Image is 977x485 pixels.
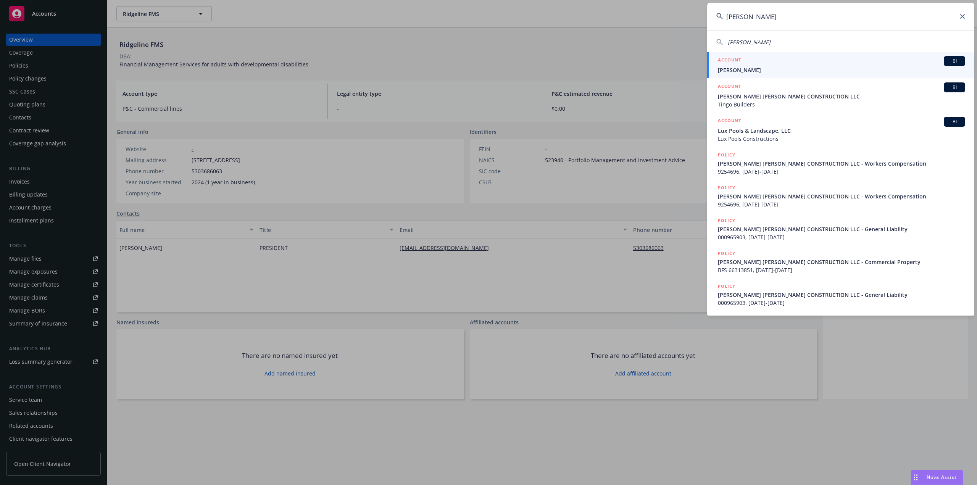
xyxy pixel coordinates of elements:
span: 9254696, [DATE]-[DATE] [718,168,965,176]
a: POLICY[PERSON_NAME] [PERSON_NAME] CONSTRUCTION LLC - Commercial PropertyBFS 66313851, [DATE]-[DATE] [707,245,974,278]
span: 000965903, [DATE]-[DATE] [718,299,965,307]
h5: POLICY [718,282,735,290]
span: [PERSON_NAME] [PERSON_NAME] CONSTRUCTION LLC - General Liability [718,225,965,233]
h5: POLICY [718,217,735,224]
span: BI [947,118,962,125]
h5: ACCOUNT [718,82,741,92]
span: [PERSON_NAME] [PERSON_NAME] CONSTRUCTION LLC - Workers Compensation [718,160,965,168]
a: ACCOUNTBI[PERSON_NAME] [PERSON_NAME] CONSTRUCTION LLCTingo Builders [707,78,974,113]
span: [PERSON_NAME] [PERSON_NAME] CONSTRUCTION LLC - General Liability [718,291,965,299]
h5: ACCOUNT [718,117,741,126]
button: Nova Assist [911,470,963,485]
span: 000965903, [DATE]-[DATE] [718,233,965,241]
span: [PERSON_NAME] [PERSON_NAME] CONSTRUCTION LLC [718,92,965,100]
span: BI [947,58,962,64]
span: [PERSON_NAME] [PERSON_NAME] CONSTRUCTION LLC - Commercial Property [718,258,965,266]
a: ACCOUNTBI[PERSON_NAME] [707,52,974,78]
input: Search... [707,3,974,30]
span: Lux Pools & Landscape, LLC [718,127,965,135]
a: POLICY[PERSON_NAME] [PERSON_NAME] CONSTRUCTION LLC - Workers Compensation9254696, [DATE]-[DATE] [707,147,974,180]
span: Nova Assist [927,474,957,480]
div: Drag to move [911,470,921,485]
span: [PERSON_NAME] [728,39,771,46]
span: [PERSON_NAME] [718,66,965,74]
a: POLICY[PERSON_NAME] [PERSON_NAME] CONSTRUCTION LLC - General Liability000965903, [DATE]-[DATE] [707,278,974,311]
span: Lux Pools Constructions [718,135,965,143]
span: BI [947,84,962,91]
a: ACCOUNTBILux Pools & Landscape, LLCLux Pools Constructions [707,113,974,147]
span: Tingo Builders [718,100,965,108]
span: BFS 66313851, [DATE]-[DATE] [718,266,965,274]
a: POLICY[PERSON_NAME] [PERSON_NAME] CONSTRUCTION LLC - General Liability000965903, [DATE]-[DATE] [707,213,974,245]
h5: POLICY [718,250,735,257]
span: [PERSON_NAME] [PERSON_NAME] CONSTRUCTION LLC - Workers Compensation [718,192,965,200]
h5: ACCOUNT [718,56,741,65]
a: POLICY[PERSON_NAME] [PERSON_NAME] CONSTRUCTION LLC - Workers Compensation9254696, [DATE]-[DATE] [707,180,974,213]
h5: POLICY [718,184,735,192]
span: 9254696, [DATE]-[DATE] [718,200,965,208]
h5: POLICY [718,151,735,159]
